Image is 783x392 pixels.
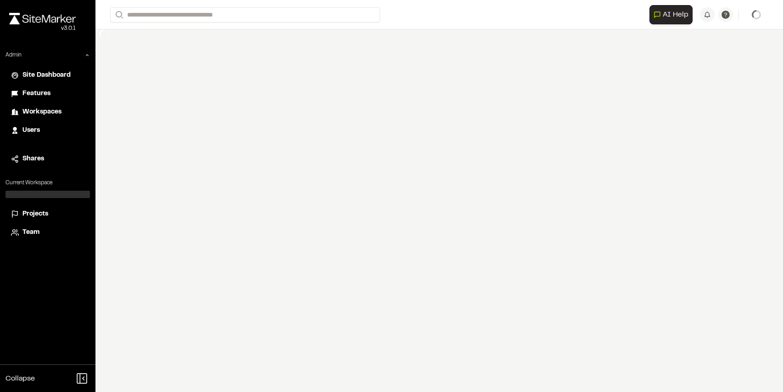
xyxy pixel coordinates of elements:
a: Features [11,89,84,99]
div: Oh geez...please don't... [9,24,76,33]
a: Workspaces [11,107,84,117]
img: rebrand.png [9,13,76,24]
span: Shares [22,154,44,164]
span: Features [22,89,50,99]
p: Current Workspace [6,179,90,187]
span: Site Dashboard [22,70,71,80]
span: Team [22,227,39,238]
div: Open AI Assistant [649,5,696,24]
span: Workspaces [22,107,62,117]
a: Users [11,125,84,136]
a: Team [11,227,84,238]
span: Collapse [6,373,35,384]
a: Site Dashboard [11,70,84,80]
span: Projects [22,209,48,219]
button: Search [110,7,127,23]
button: Open AI Assistant [649,5,693,24]
span: AI Help [663,9,688,20]
a: Projects [11,209,84,219]
a: Shares [11,154,84,164]
span: Users [22,125,40,136]
p: Admin [6,51,22,59]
